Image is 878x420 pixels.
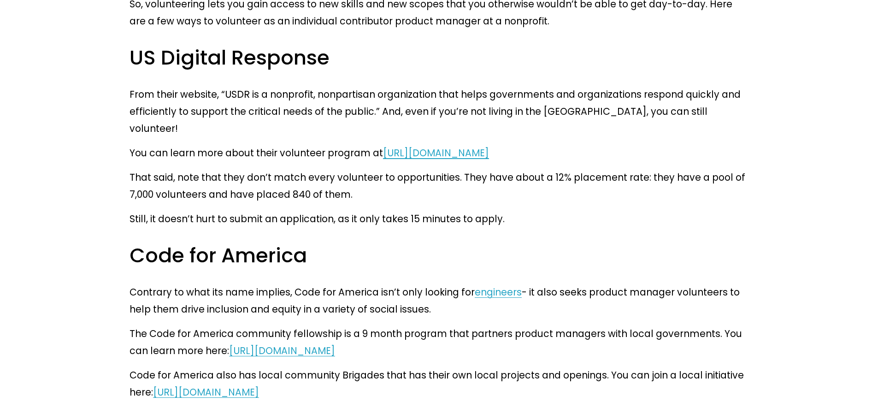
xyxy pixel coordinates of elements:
p: Code for America also has local community Brigades that has their own local projects and openings... [130,367,748,401]
p: Contrary to what its name implies, Code for America isn’t only looking for - it also seeks produc... [130,284,748,318]
p: You can learn more about their volunteer program at [130,144,748,161]
p: Still, it doesn’t hurt to submit an application, as it only takes 15 minutes to apply. [130,210,748,227]
h3: US Digital Response [130,44,748,71]
p: That said, note that they don’t match every volunteer to opportunities. They have about a 12% pla... [130,169,748,203]
a: [URL][DOMAIN_NAME] [229,344,335,357]
p: The Code for America community fellowship is a 9 month program that partners product managers wit... [130,325,748,359]
a: [URL][DOMAIN_NAME] [153,385,259,399]
a: engineers [475,285,522,299]
a: [URL][DOMAIN_NAME] [383,146,489,160]
h3: Code for America [130,242,748,269]
p: From their website, “​​USDR is a nonprofit, nonpartisan organization that helps governments and o... [130,86,748,137]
